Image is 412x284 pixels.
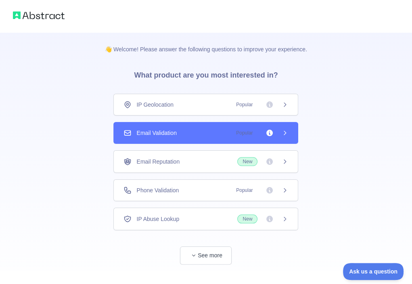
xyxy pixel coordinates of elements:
[231,186,257,194] span: Popular
[237,215,257,223] span: New
[136,129,176,137] span: Email Validation
[180,246,232,265] button: See more
[231,129,257,137] span: Popular
[136,186,179,194] span: Phone Validation
[136,158,180,166] span: Email Reputation
[92,32,320,53] p: 👋 Welcome! Please answer the following questions to improve your experience.
[13,10,65,21] img: Abstract logo
[343,263,404,280] iframe: Toggle Customer Support
[136,215,179,223] span: IP Abuse Lookup
[237,157,257,166] span: New
[121,53,291,94] h3: What product are you most interested in?
[231,101,257,109] span: Popular
[136,101,174,109] span: IP Geolocation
